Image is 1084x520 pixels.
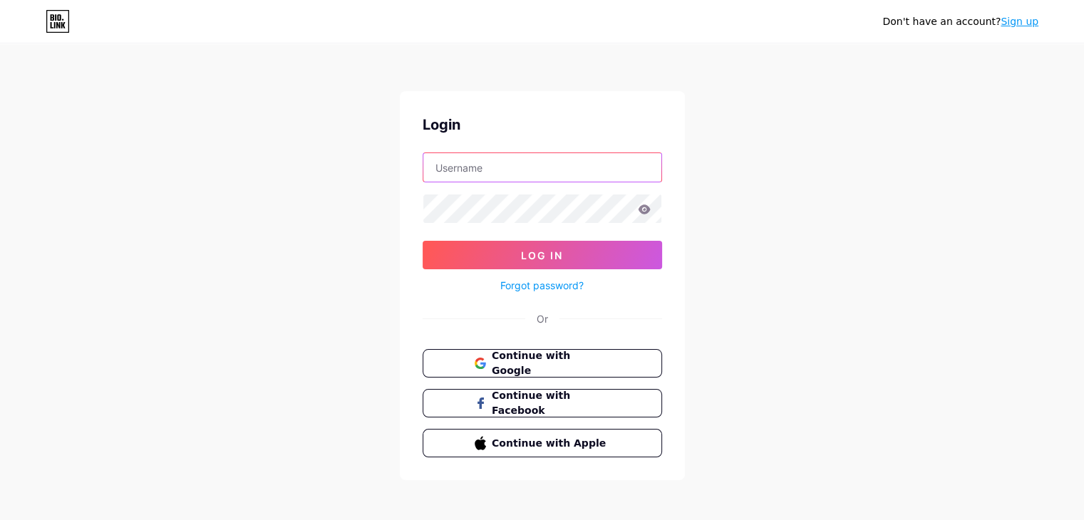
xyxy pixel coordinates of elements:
[500,278,584,293] a: Forgot password?
[423,241,662,269] button: Log In
[521,249,563,261] span: Log In
[423,114,662,135] div: Login
[492,388,609,418] span: Continue with Facebook
[882,14,1038,29] div: Don't have an account?
[423,429,662,457] button: Continue with Apple
[492,436,609,451] span: Continue with Apple
[492,348,609,378] span: Continue with Google
[1001,16,1038,27] a: Sign up
[423,153,661,182] input: Username
[423,389,662,417] button: Continue with Facebook
[537,311,548,326] div: Or
[423,349,662,378] button: Continue with Google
